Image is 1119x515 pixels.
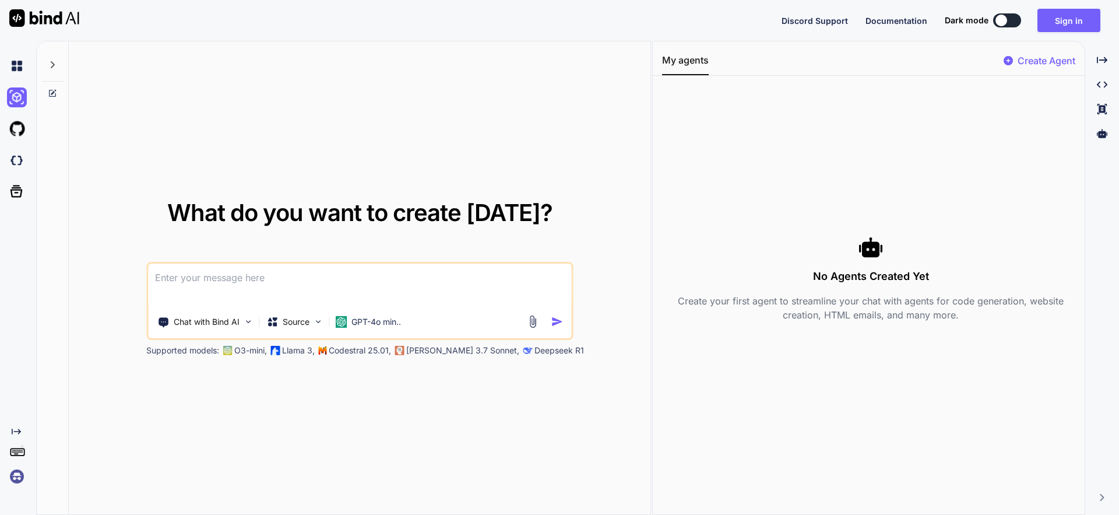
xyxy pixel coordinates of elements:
[1018,54,1075,68] p: Create Agent
[335,316,347,328] img: GPT-4o mini
[782,15,848,27] button: Discord Support
[7,150,27,170] img: darkCloudIdeIcon
[865,15,927,27] button: Documentation
[329,345,391,356] p: Codestral 25.01,
[7,467,27,486] img: signin
[283,316,309,328] p: Source
[662,294,1080,322] p: Create your first agent to streamline your chat with agents for code generation, website creation...
[9,9,79,27] img: Bind AI
[523,346,532,355] img: claude
[7,119,27,139] img: githubLight
[351,316,401,328] p: GPT-4o min..
[223,346,232,355] img: GPT-4
[243,317,253,327] img: Pick Tools
[662,268,1080,285] h3: No Agents Created Yet
[662,53,709,75] button: My agents
[534,345,584,356] p: Deepseek R1
[526,315,539,328] img: attachment
[234,345,267,356] p: O3-mini,
[865,16,927,26] span: Documentation
[167,198,553,227] span: What do you want to create [DATE]?
[945,15,988,26] span: Dark mode
[406,345,519,356] p: [PERSON_NAME] 3.7 Sonnet,
[146,345,219,356] p: Supported models:
[551,316,563,328] img: icon
[782,16,848,26] span: Discord Support
[313,317,323,327] img: Pick Models
[7,87,27,107] img: ai-studio
[282,345,315,356] p: Llama 3,
[270,346,280,355] img: Llama2
[174,316,240,328] p: Chat with Bind AI
[318,346,326,355] img: Mistral-AI
[395,346,404,355] img: claude
[7,56,27,76] img: chat
[1037,9,1100,32] button: Sign in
